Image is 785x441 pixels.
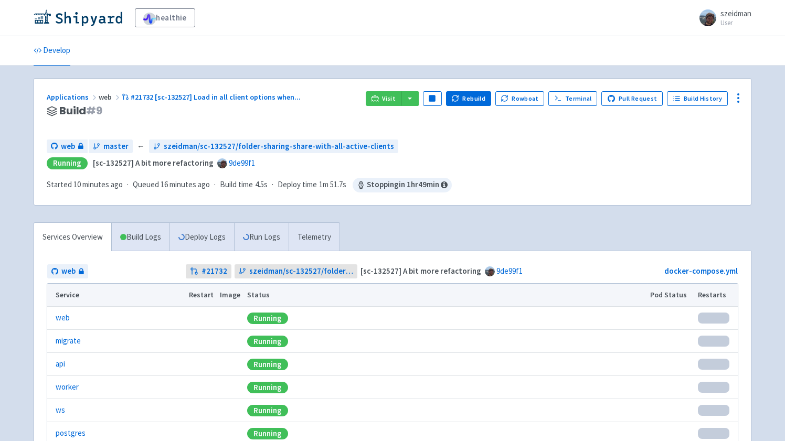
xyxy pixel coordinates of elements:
[185,284,217,307] th: Restart
[235,264,358,278] a: szeidman/sc-132527/folder-sharing-share-with-all-active-clients
[47,157,88,169] div: Running
[720,8,751,18] span: szeidman
[217,284,244,307] th: Image
[169,223,234,252] a: Deploy Logs
[122,92,302,102] a: #21732 [sc-132527] Load in all client options when...
[131,92,301,102] span: #21732 [sc-132527] Load in all client options when ...
[47,92,99,102] a: Applications
[289,223,340,252] a: Telemetry
[548,91,597,106] a: Terminal
[247,359,288,370] div: Running
[161,179,210,189] time: 16 minutes ago
[73,179,123,189] time: 10 minutes ago
[693,9,751,26] a: szeidman User
[601,91,663,106] a: Pull Request
[446,91,491,106] button: Rebuild
[247,428,288,439] div: Running
[247,382,288,393] div: Running
[34,223,111,252] a: Services Overview
[112,223,169,252] a: Build Logs
[149,139,398,154] a: szeidman/sc-132527/folder-sharing-share-with-all-active-clients
[495,91,545,106] button: Rowboat
[56,312,70,324] a: web
[133,179,210,189] span: Queued
[99,92,122,102] span: web
[667,91,728,106] a: Build History
[278,179,317,191] span: Deploy time
[360,266,481,276] strong: [sc-132527] A bit more refactoring
[220,179,253,191] span: Build time
[247,336,288,347] div: Running
[137,141,145,153] span: ←
[56,358,65,370] a: api
[103,141,129,153] span: master
[423,91,442,106] button: Pause
[695,284,738,307] th: Restarts
[366,91,401,106] a: Visit
[47,284,185,307] th: Service
[34,9,122,26] img: Shipyard logo
[93,158,214,168] strong: [sc-132527] A bit more refactoring
[496,266,523,276] a: 9de99f1
[56,404,65,416] a: ws
[244,284,647,307] th: Status
[34,36,70,66] a: Develop
[56,381,79,393] a: worker
[135,8,195,27] a: healthie
[647,284,695,307] th: Pod Status
[61,265,76,277] span: web
[186,264,231,278] a: #21732
[247,313,288,324] div: Running
[201,265,227,277] strong: # 21732
[89,139,133,154] a: master
[86,103,102,118] span: # 9
[56,335,81,347] a: migrate
[61,141,75,153] span: web
[47,178,452,192] div: · · ·
[720,19,751,26] small: User
[255,179,268,191] span: 4.5s
[47,139,88,154] a: web
[47,264,88,278] a: web
[47,179,123,189] span: Started
[382,94,396,103] span: Visit
[664,266,738,276] a: docker-compose.yml
[319,179,346,191] span: 1m 51.7s
[56,427,86,439] a: postgres
[59,105,102,117] span: Build
[229,158,255,168] a: 9de99f1
[353,178,452,192] span: Stopping in 1 hr 49 min
[234,223,289,252] a: Run Logs
[164,141,394,153] span: szeidman/sc-132527/folder-sharing-share-with-all-active-clients
[247,405,288,416] div: Running
[249,265,354,277] span: szeidman/sc-132527/folder-sharing-share-with-all-active-clients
